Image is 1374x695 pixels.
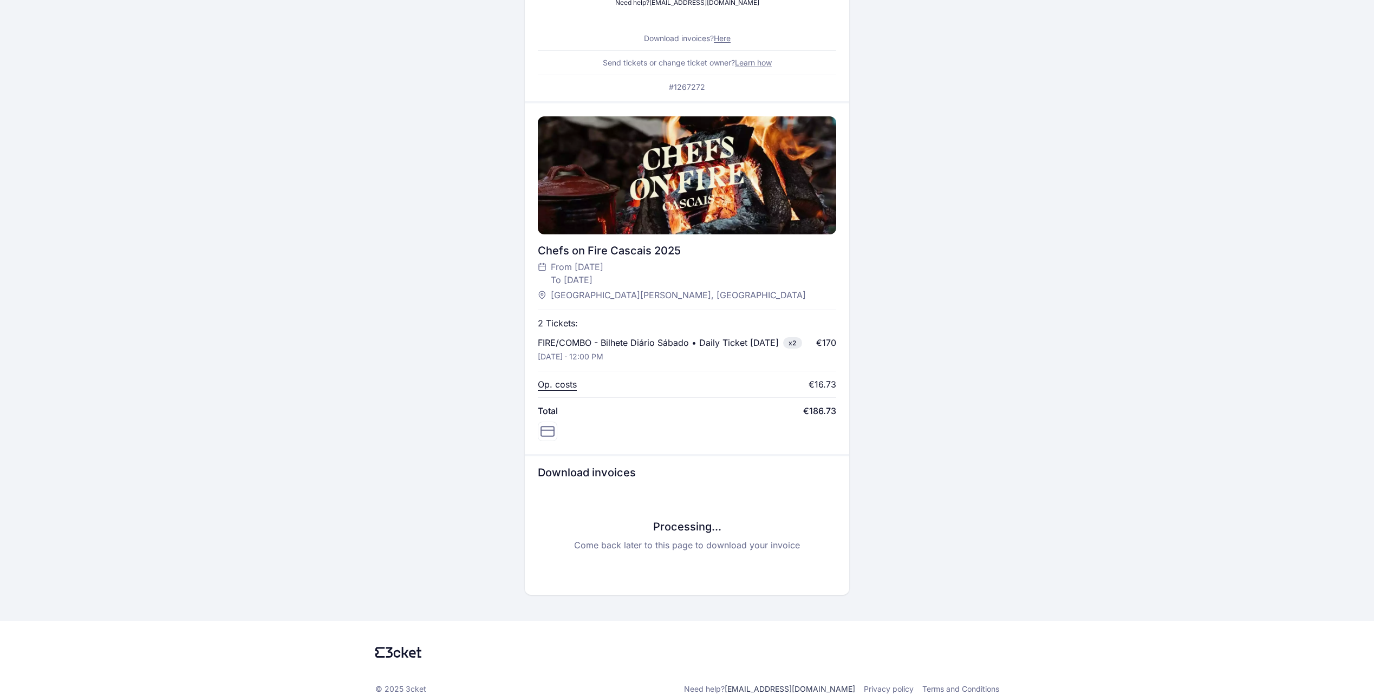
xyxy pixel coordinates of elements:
[538,539,836,552] p: Come back later to this page to download your invoice
[922,684,999,694] a: Terms and Conditions
[538,378,577,391] p: Op. costs
[725,684,855,693] a: [EMAIL_ADDRESS][DOMAIN_NAME]
[809,378,836,391] div: €16.73
[538,519,836,534] h3: Processing...
[735,58,772,67] a: Learn how
[551,260,603,286] span: From [DATE] To [DATE]
[538,317,578,330] p: 2 Tickets:
[803,404,836,417] span: €186.73
[783,337,802,349] span: x2
[603,57,772,68] p: Send tickets or change ticket owner?
[816,336,836,349] div: €170
[714,34,731,43] a: Here
[538,351,603,362] p: [DATE] · 12:00 PM
[538,465,836,480] h3: Download invoices
[669,82,705,93] p: #1267272
[538,336,779,349] p: FIRE/COMBO - Bilhete Diário Sábado • Daily Ticket [DATE]
[551,289,806,301] span: [GEOGRAPHIC_DATA][PERSON_NAME], [GEOGRAPHIC_DATA]
[864,684,914,694] a: Privacy policy
[644,33,731,44] p: Download invoices?
[538,404,558,417] span: Total
[538,243,836,258] div: Chefs on Fire Cascais 2025
[684,684,855,694] p: Need help?
[375,684,426,694] p: © 2025 3cket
